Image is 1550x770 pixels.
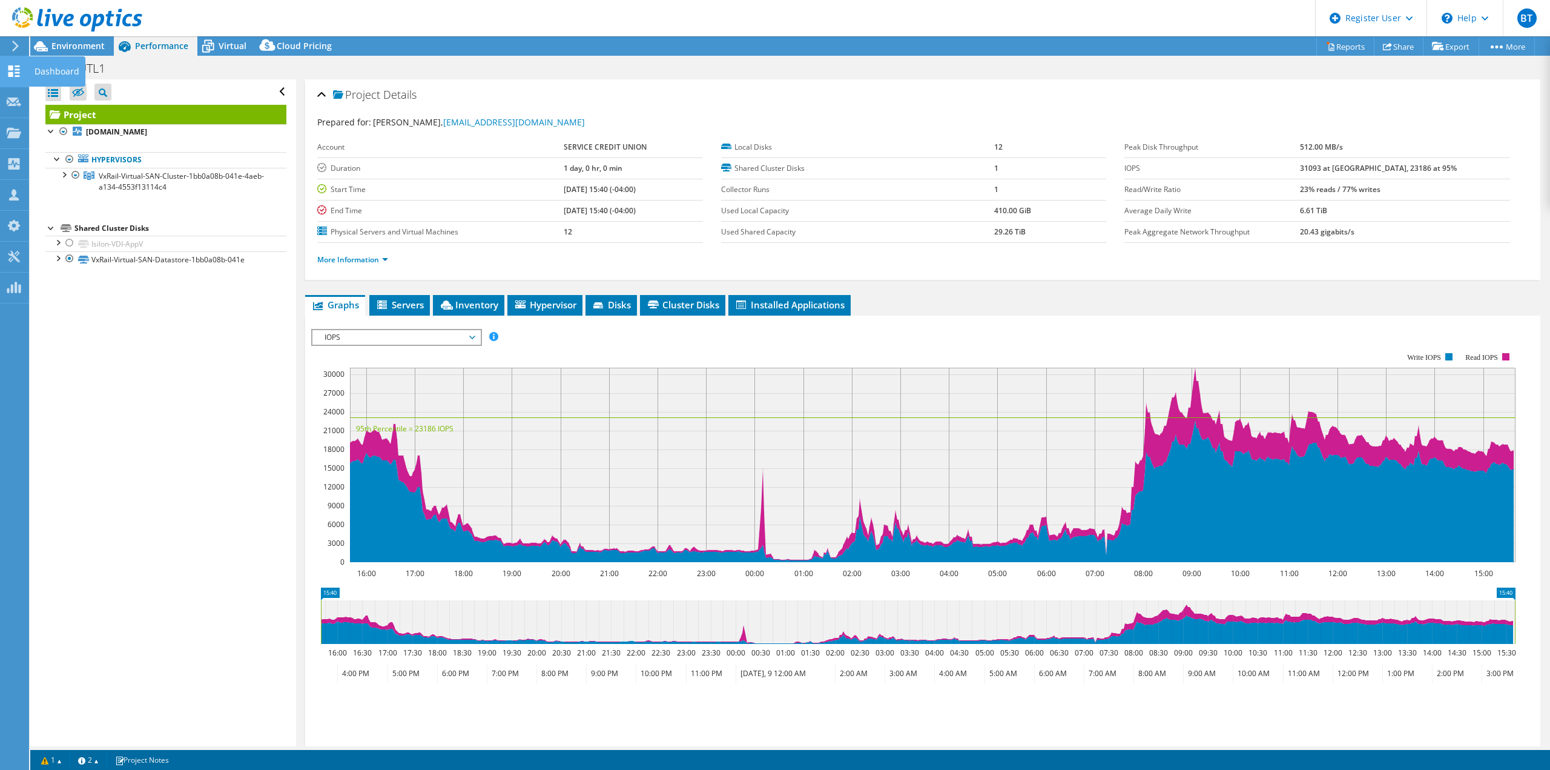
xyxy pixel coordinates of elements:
[328,648,347,658] text: 16:00
[357,568,376,579] text: 16:00
[277,40,332,51] span: Cloud Pricing
[602,648,621,658] text: 21:30
[340,557,345,567] text: 0
[328,519,345,529] text: 6000
[107,752,177,768] a: Project Notes
[1377,568,1396,579] text: 13:00
[317,205,564,217] label: End Time
[994,205,1031,216] b: 410.00 GiB
[1182,568,1201,579] text: 09:00
[45,105,286,124] a: Project
[28,56,85,87] div: Dashboard
[1407,353,1441,362] text: Write IOPS
[428,648,447,658] text: 18:00
[317,226,564,238] label: Physical Servers and Virtual Machines
[1134,568,1153,579] text: 08:00
[851,648,869,658] text: 02:30
[1124,205,1300,217] label: Average Daily Write
[353,648,372,658] text: 16:30
[564,184,636,194] b: [DATE] 15:40 (-04:00)
[794,568,813,579] text: 01:00
[552,568,570,579] text: 20:00
[323,407,345,417] text: 24000
[45,124,286,140] a: [DOMAIN_NAME]
[600,568,619,579] text: 21:00
[86,127,147,137] b: [DOMAIN_NAME]
[323,482,345,492] text: 12000
[503,568,521,579] text: 19:00
[751,648,770,658] text: 00:30
[373,116,585,128] span: [PERSON_NAME],
[940,568,958,579] text: 04:00
[454,568,473,579] text: 18:00
[1224,648,1242,658] text: 10:00
[994,163,998,173] b: 1
[317,184,564,196] label: Start Time
[1423,37,1479,56] a: Export
[1149,648,1168,658] text: 08:30
[323,444,345,454] text: 18000
[328,538,345,548] text: 3000
[646,299,719,311] span: Cluster Disks
[552,648,571,658] text: 20:30
[527,648,546,658] text: 20:00
[328,500,345,511] text: 9000
[975,648,994,658] text: 05:00
[1037,568,1056,579] text: 06:00
[1300,163,1457,173] b: 31093 at [GEOGRAPHIC_DATA], 23186 at 95%
[323,425,345,436] text: 21000
[1423,648,1442,658] text: 14:00
[1466,353,1499,362] text: Read IOPS
[317,116,371,128] label: Prepared for:
[1231,568,1250,579] text: 10:00
[333,89,380,101] span: Project
[74,221,286,236] div: Shared Cluster Disks
[577,648,596,658] text: 21:00
[1124,648,1143,658] text: 08:00
[323,463,345,473] text: 15000
[478,648,496,658] text: 19:00
[1300,184,1380,194] b: 23% reads / 77% writes
[651,648,670,658] text: 22:30
[453,648,472,658] text: 18:30
[45,168,286,194] a: VxRail-Virtual-SAN-Cluster-1bb0a08b-041e-4aeb-a134-4553f13114c4
[592,299,631,311] span: Disks
[1398,648,1417,658] text: 13:30
[1075,648,1093,658] text: 07:00
[843,568,862,579] text: 02:00
[876,648,894,658] text: 03:00
[513,299,576,311] span: Hypervisor
[734,299,845,311] span: Installed Applications
[311,299,359,311] span: Graphs
[1100,648,1118,658] text: 07:30
[1374,37,1423,56] a: Share
[45,236,286,251] a: Isilon-VDI-AppV
[826,648,845,658] text: 02:00
[702,648,721,658] text: 23:30
[1479,37,1535,56] a: More
[564,163,622,173] b: 1 day, 0 hr, 0 min
[1124,184,1300,196] label: Read/Write Ratio
[721,141,994,153] label: Local Disks
[383,87,417,102] span: Details
[994,227,1026,237] b: 29.26 TiB
[378,648,397,658] text: 17:00
[1324,648,1342,658] text: 12:00
[70,752,107,768] a: 2
[45,251,286,267] a: VxRail-Virtual-SAN-Datastore-1bb0a08b-041e
[1316,37,1374,56] a: Reports
[1442,13,1453,24] svg: \n
[801,648,820,658] text: 01:30
[1086,568,1104,579] text: 07:00
[1280,568,1299,579] text: 11:00
[677,648,696,658] text: 23:00
[564,142,647,152] b: SERVICE CREDIT UNION
[925,648,944,658] text: 04:00
[1050,648,1069,658] text: 06:30
[1373,648,1392,658] text: 13:00
[891,568,910,579] text: 03:00
[1000,648,1019,658] text: 05:30
[318,330,474,345] span: IOPS
[317,254,388,265] a: More Information
[403,648,422,658] text: 17:30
